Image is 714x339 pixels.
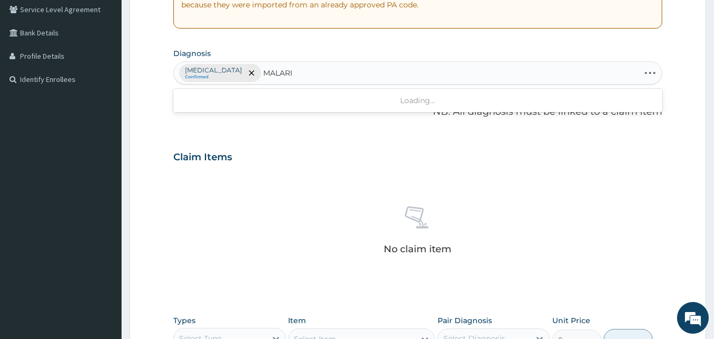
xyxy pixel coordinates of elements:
label: Types [173,316,196,325]
h3: Claim Items [173,152,232,163]
p: No claim item [384,244,451,254]
div: Minimize live chat window [173,5,199,31]
textarea: Type your message and hit 'Enter' [5,226,201,263]
label: Pair Diagnosis [438,315,492,326]
img: d_794563401_company_1708531726252_794563401 [20,53,43,79]
div: Loading... [173,91,663,110]
label: Diagnosis [173,48,211,59]
span: remove selection option [247,68,256,78]
label: Item [288,315,306,326]
span: We're online! [61,102,146,209]
div: Chat with us now [55,59,178,73]
label: Unit Price [552,315,590,326]
p: [MEDICAL_DATA] [185,66,242,75]
small: Confirmed [185,75,242,80]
